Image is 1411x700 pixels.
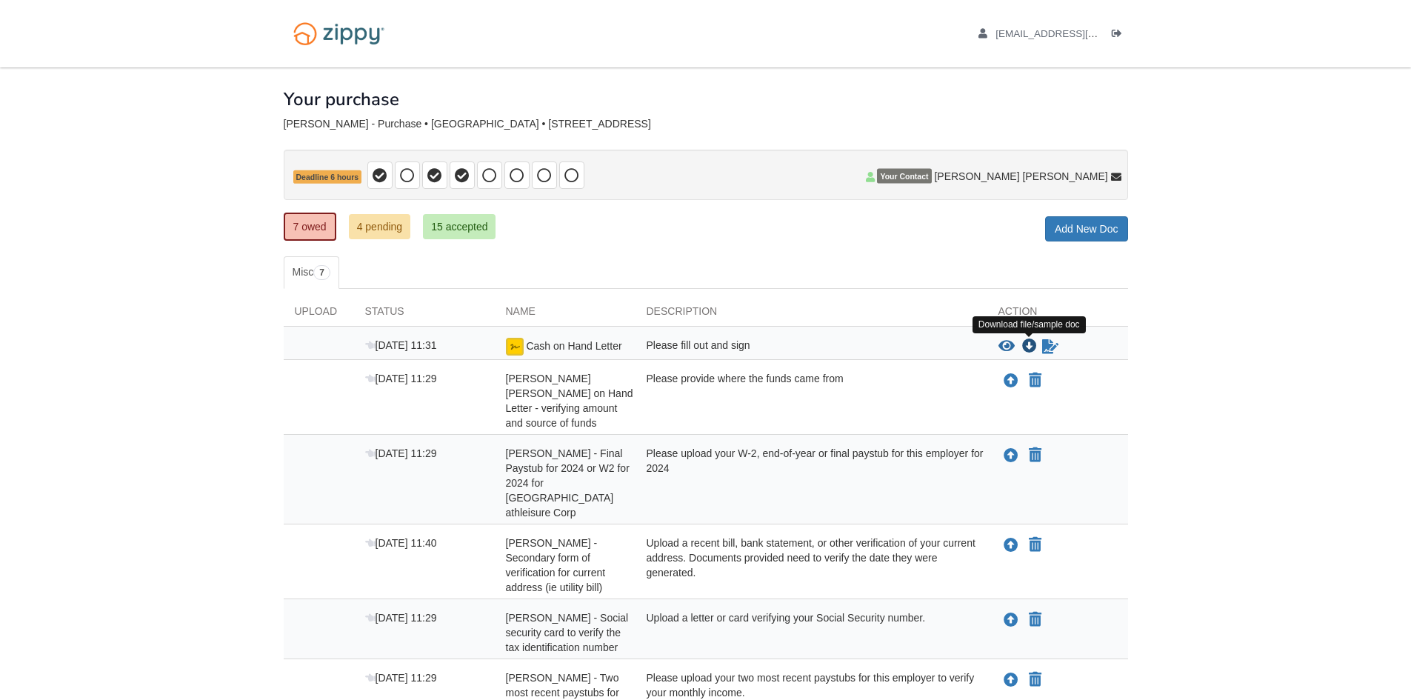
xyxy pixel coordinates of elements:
[495,304,636,326] div: Name
[636,371,987,430] div: Please provide where the funds came from
[1027,611,1043,629] button: Declare EDGAR RINCON AVILA - Social security card to verify the tax identification number not app...
[506,373,633,429] span: [PERSON_NAME] [PERSON_NAME] on Hand Letter - verifying amount and source of funds
[636,338,987,356] div: Please fill out and sign
[423,214,496,239] a: 15 accepted
[365,339,437,351] span: [DATE] 11:31
[1045,216,1128,241] a: Add New Doc
[506,537,606,593] span: [PERSON_NAME] - Secondary form of verification for current address (ie utility bill)
[293,170,362,184] span: Deadline 6 hours
[506,447,630,519] span: [PERSON_NAME] - Final Paystub for 2024 or W2 for 2024 for [GEOGRAPHIC_DATA] athleisure Corp
[1002,610,1020,630] button: Upload EDGAR RINCON AVILA - Social security card to verify the tax identification number
[284,118,1128,130] div: [PERSON_NAME] - Purchase • [GEOGRAPHIC_DATA] • [STREET_ADDRESS]
[1027,372,1043,390] button: Declare EDGAR RINCON AVILA - Cash on Hand Letter - verifying amount and source of funds not appli...
[365,672,437,684] span: [DATE] 11:29
[1041,338,1060,356] a: Sign Form
[1027,536,1043,554] button: Declare EDGAR RINCON AVILA - Secondary form of verification for current address (ie utility bill)...
[995,28,1165,39] span: rinconedgar10@gmail.com
[934,169,1107,184] span: [PERSON_NAME] [PERSON_NAME]
[526,340,621,352] span: Cash on Hand Letter
[506,338,524,356] img: Ready for you to esign
[636,610,987,655] div: Upload a letter or card verifying your Social Security number.
[284,256,339,289] a: Misc
[1002,371,1020,390] button: Upload EDGAR RINCON AVILA - Cash on Hand Letter - verifying amount and source of funds
[365,612,437,624] span: [DATE] 11:29
[1022,341,1037,353] a: Download Cash on Hand Letter
[284,304,354,326] div: Upload
[354,304,495,326] div: Status
[1027,671,1043,689] button: Declare EDGAR RINCON AVILA - Two most recent paystubs for Dunhams athleisure Corp not applicable
[284,15,394,53] img: Logo
[636,446,987,520] div: Please upload your W-2, end-of-year or final paystub for this employer for 2024
[877,169,931,184] span: Your Contact
[978,28,1166,43] a: edit profile
[1002,446,1020,465] button: Upload EDGAR RINCON AVILA - Final Paystub for 2024 or W2 for 2024 for Dunhams athleisure Corp
[1002,670,1020,690] button: Upload EDGAR RINCON AVILA - Two most recent paystubs for Dunhams athleisure Corp
[636,536,987,595] div: Upload a recent bill, bank statement, or other verification of your current address. Documents pr...
[1027,447,1043,464] button: Declare EDGAR RINCON AVILA - Final Paystub for 2024 or W2 for 2024 for Dunhams athleisure Corp no...
[506,612,629,653] span: [PERSON_NAME] - Social security card to verify the tax identification number
[636,304,987,326] div: Description
[349,214,411,239] a: 4 pending
[973,316,1086,333] div: Download file/sample doc
[987,304,1128,326] div: Action
[284,213,336,241] a: 7 owed
[998,339,1015,354] button: View Cash on Hand Letter
[1112,28,1128,43] a: Log out
[284,90,399,109] h1: Your purchase
[365,447,437,459] span: [DATE] 11:29
[365,373,437,384] span: [DATE] 11:29
[365,537,437,549] span: [DATE] 11:40
[1002,536,1020,555] button: Upload EDGAR RINCON AVILA - Secondary form of verification for current address (ie utility bill)
[313,265,330,280] span: 7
